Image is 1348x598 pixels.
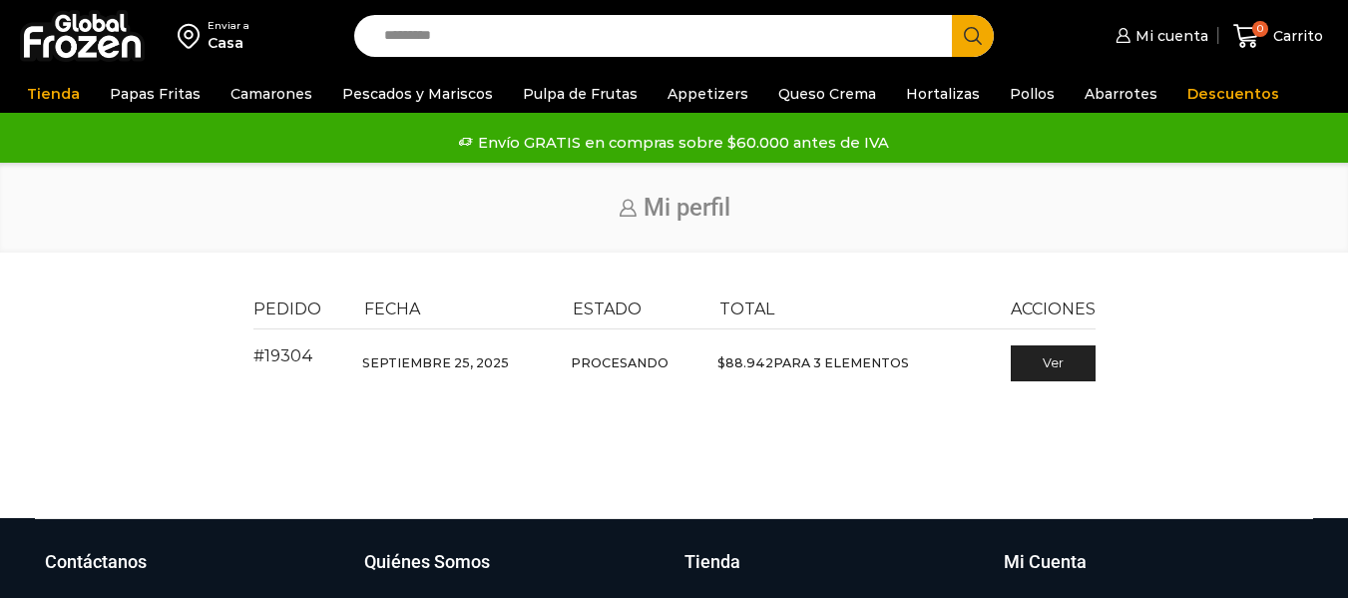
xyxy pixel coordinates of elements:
a: Papas Fritas [100,75,211,113]
a: Mi cuenta [1111,16,1208,56]
a: Contáctanos [45,549,344,595]
a: Camarones [221,75,322,113]
span: Acciones [1011,299,1096,318]
a: Mi Cuenta [1004,549,1303,595]
h3: Contáctanos [45,549,147,575]
span: Estado [573,299,642,318]
img: address-field-icon.svg [178,19,208,53]
time: Septiembre 25, 2025 [362,355,509,370]
a: Ver [1011,345,1096,381]
a: Abarrotes [1075,75,1167,113]
span: Carrito [1268,26,1323,46]
a: 0 Carrito [1228,13,1328,60]
a: Descuentos [1177,75,1289,113]
button: Search button [952,15,994,57]
td: Procesando [562,329,708,393]
span: Total [719,299,774,318]
a: Tienda [17,75,90,113]
span: $ [717,355,725,370]
a: Pescados y Mariscos [332,75,503,113]
span: Pedido [253,299,321,318]
span: Mi cuenta [1130,26,1208,46]
a: Pollos [1000,75,1065,113]
span: 88.942 [717,355,773,370]
h3: Quiénes Somos [364,549,490,575]
a: Queso Crema [768,75,886,113]
a: Hortalizas [896,75,990,113]
td: para 3 elementos [708,329,974,393]
a: Tienda [684,549,984,595]
a: Ver número del pedido 19304 [253,346,313,365]
div: Enviar a [208,19,249,33]
h3: Tienda [684,549,740,575]
a: Quiénes Somos [364,549,664,595]
div: Casa [208,33,249,53]
h3: Mi Cuenta [1004,549,1087,575]
span: 0 [1252,21,1268,37]
a: Appetizers [658,75,758,113]
a: Pulpa de Frutas [513,75,648,113]
span: Mi perfil [644,194,730,222]
span: Fecha [364,299,420,318]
